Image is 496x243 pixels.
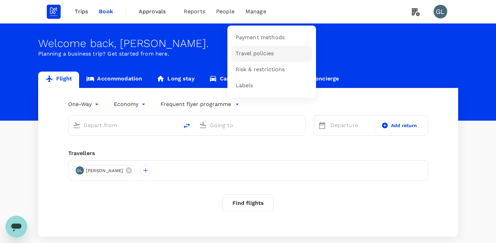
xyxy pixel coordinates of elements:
[76,166,84,174] div: GL
[161,100,239,108] button: Frequent flyer programme
[210,120,291,131] input: Going to
[231,62,312,78] a: Risk & restrictions
[294,72,346,88] a: Concierge
[114,99,147,110] div: Economy
[216,7,235,16] span: People
[68,99,100,110] div: One-Way
[223,194,274,212] button: Find flights
[202,72,255,88] a: Car rental
[139,7,173,16] span: Approvals
[149,72,201,88] a: Long stay
[236,66,285,74] span: Risk & restrictions
[174,124,175,126] button: Open
[99,7,113,16] span: Book
[236,34,285,42] span: Payment methods
[179,118,195,134] button: delete
[231,30,312,46] a: Payment methods
[38,4,70,19] img: GETGO TECHNOLOGIES PTE. LTD.
[184,7,205,16] span: Reports
[38,50,458,58] p: Planning a business trip? Get started from here.
[434,5,447,18] div: GL
[300,124,302,126] button: Open
[236,50,274,58] span: Travel policies
[245,7,266,16] span: Manage
[161,100,231,108] p: Frequent flyer programme
[79,72,149,88] a: Accommodation
[391,122,417,129] span: Add return
[5,216,27,238] iframe: Button to launch messaging window
[84,120,164,131] input: Depart from
[75,7,88,16] span: Trips
[231,46,312,62] a: Travel policies
[38,72,79,88] a: Flight
[236,82,253,90] span: Labels
[68,149,428,157] div: Travellers
[231,78,312,94] a: Labels
[330,121,371,130] p: Departure
[82,167,127,174] span: [PERSON_NAME]
[74,165,135,176] div: GL[PERSON_NAME]
[38,37,458,50] div: Welcome back , [PERSON_NAME] .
